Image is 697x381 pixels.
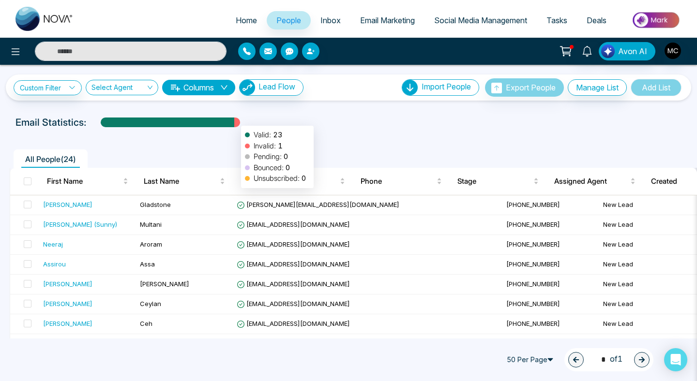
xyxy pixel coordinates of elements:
[144,176,218,187] span: Last Name
[267,11,311,29] a: People
[21,154,80,164] span: All People ( 24 )
[595,353,622,366] span: of 1
[237,280,350,288] span: [EMAIL_ADDRESS][DOMAIN_NAME]
[506,260,560,268] span: [PHONE_NUMBER]
[136,168,233,195] th: Last Name
[43,239,63,249] div: Neeraj
[353,168,450,195] th: Phone
[140,280,189,288] span: [PERSON_NAME]
[258,82,295,91] span: Lead Flow
[485,78,564,97] button: Export People
[43,299,92,308] div: [PERSON_NAME]
[506,300,560,308] span: [PHONE_NUMBER]
[554,176,628,187] span: Assigned Agent
[361,176,435,187] span: Phone
[15,7,74,31] img: Nova CRM Logo
[241,176,338,187] span: Email
[577,11,616,29] a: Deals
[43,259,66,269] div: Assirou
[422,82,471,91] span: Import People
[43,220,118,229] div: [PERSON_NAME] (Sunny)
[140,240,162,248] span: Aroram
[311,11,350,29] a: Inbox
[237,220,350,228] span: [EMAIL_ADDRESS][DOMAIN_NAME]
[140,201,171,208] span: Gladstone
[599,334,696,354] td: New Lead
[226,11,267,29] a: Home
[140,220,162,228] span: Multani
[621,9,691,31] img: Market-place.gif
[601,44,615,58] img: Lead Flow
[618,45,647,57] span: Avon AI
[424,11,537,29] a: Social Media Management
[568,79,627,96] button: Manage List
[15,115,86,130] p: Email Statistics:
[587,15,606,25] span: Deals
[506,280,560,288] span: [PHONE_NUMBER]
[233,168,353,195] th: Email
[599,275,696,294] td: New Lead
[506,201,560,208] span: [PHONE_NUMBER]
[162,80,235,95] button: Columnsdown
[140,320,152,327] span: Ceh
[350,11,424,29] a: Email Marketing
[237,201,399,208] span: [PERSON_NAME][EMAIL_ADDRESS][DOMAIN_NAME]
[240,80,255,95] img: Lead Flow
[140,300,161,308] span: Ceylan
[320,15,341,25] span: Inbox
[546,15,567,25] span: Tasks
[599,255,696,275] td: New Lead
[47,176,121,187] span: First Name
[664,348,687,371] div: Open Intercom Messenger
[665,43,681,59] img: User Avatar
[276,15,301,25] span: People
[43,279,92,289] div: [PERSON_NAME]
[599,195,696,215] td: New Lead
[235,79,303,96] a: Lead FlowLead Flow
[140,260,155,268] span: Assa
[450,168,546,195] th: Stage
[506,83,556,92] span: Export People
[599,42,655,60] button: Avon AI
[457,176,531,187] span: Stage
[599,235,696,255] td: New Lead
[43,319,92,328] div: [PERSON_NAME]
[599,294,696,314] td: New Lead
[237,240,350,248] span: [EMAIL_ADDRESS][DOMAIN_NAME]
[239,79,303,96] button: Lead Flow
[506,320,560,327] span: [PHONE_NUMBER]
[237,320,350,327] span: [EMAIL_ADDRESS][DOMAIN_NAME]
[237,260,350,268] span: [EMAIL_ADDRESS][DOMAIN_NAME]
[43,200,92,209] div: [PERSON_NAME]
[220,84,228,91] span: down
[537,11,577,29] a: Tasks
[546,168,643,195] th: Assigned Agent
[506,240,560,248] span: [PHONE_NUMBER]
[599,314,696,334] td: New Lead
[434,15,527,25] span: Social Media Management
[39,168,136,195] th: First Name
[14,80,82,95] a: Custom Filter
[360,15,415,25] span: Email Marketing
[599,215,696,235] td: New Lead
[502,352,561,367] span: 50 Per Page
[236,15,257,25] span: Home
[506,220,560,228] span: [PHONE_NUMBER]
[237,300,350,308] span: [EMAIL_ADDRESS][DOMAIN_NAME]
